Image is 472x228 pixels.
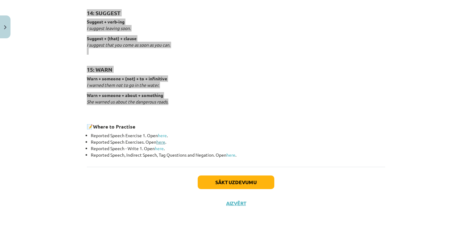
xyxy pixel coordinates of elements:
strong: Warn + someone + about + something [87,92,163,98]
li: Reported Speech Exercise 1. Open . [91,132,385,139]
strong: 14: SUGGEST [87,9,120,16]
strong: 15: WARN [87,66,112,73]
img: icon-close-lesson-0947bae3869378f0d4975bcd49f059093ad1ed9edebbc8119c70593378902aed.svg [4,25,6,29]
a: here [156,139,165,145]
a: here [155,146,164,151]
em: I warned them not to go in the water. [87,82,159,88]
strong: Suggest + (that) + clause [87,36,137,41]
li: Reported Speech - Write 1. Open . [91,145,385,152]
button: Aizvērt [224,200,248,206]
a: here [226,152,235,158]
em: I suggest that you come as soon as you can. [87,42,170,48]
em: She warned us about the dangerous roads. [87,99,168,104]
em: I suggest leaving soon. [87,25,131,31]
li: Reported Speech Exercises. Open . [91,139,385,145]
strong: Suggest + verb-ing [87,19,124,24]
strong: Where to Practise [93,123,135,130]
h3: 📝 [87,119,385,130]
button: Sākt uzdevumu [198,175,274,189]
li: Reported Speech, Indirect Speech, Tag Questions and Negation. Open . [91,152,385,158]
a: here [158,133,167,138]
strong: Warn + someone + (not) + to + infinitive [87,76,167,81]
